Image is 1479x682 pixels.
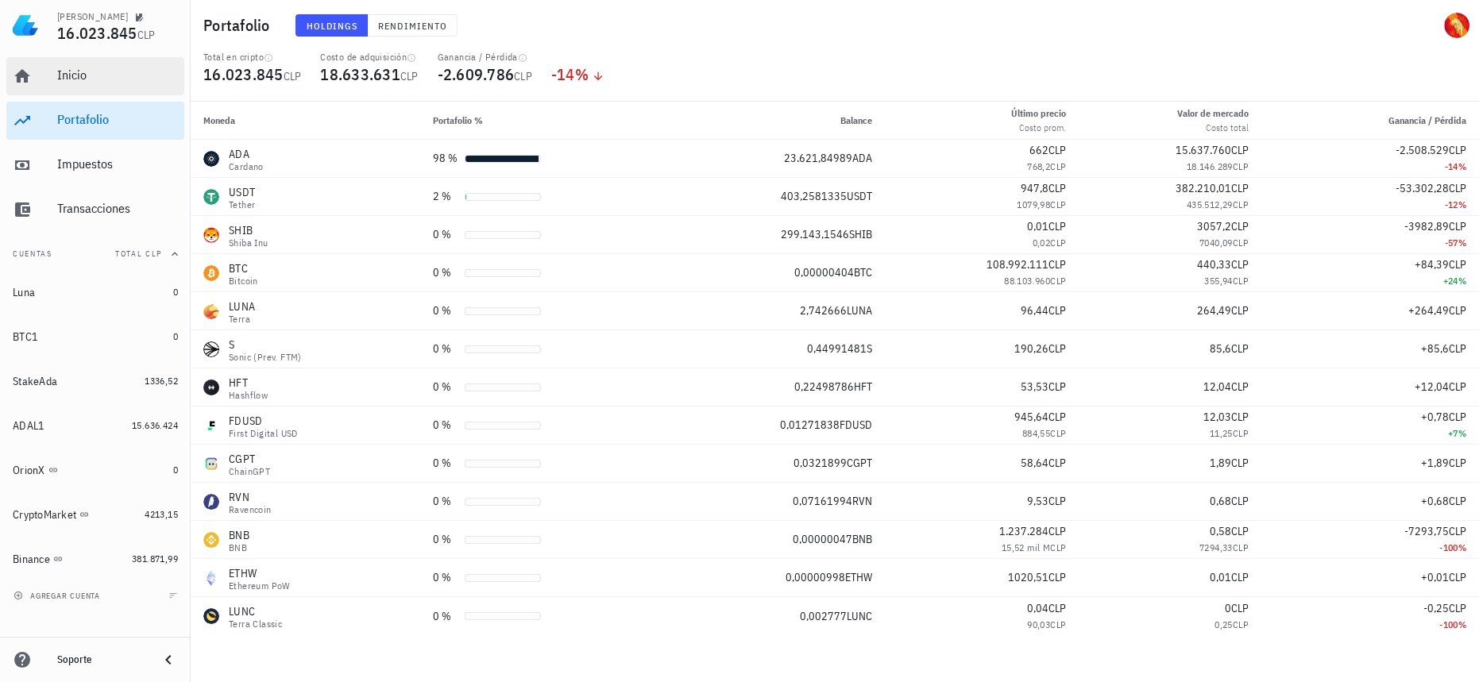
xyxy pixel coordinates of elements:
div: Tether [229,200,255,210]
span: 58,64 [1021,456,1048,470]
span: % [1458,541,1466,553]
span: 1,89 [1210,456,1231,470]
div: StakeAda [13,375,57,388]
span: +0,78 [1421,410,1449,424]
span: Rendimiento [377,20,447,32]
button: Holdings [295,14,369,37]
span: +0,01 [1421,570,1449,584]
span: 16.023.845 [57,22,137,44]
div: Ravencoin [229,505,272,514]
div: 2 % [433,188,458,205]
div: BNB [229,527,249,543]
div: BTC [229,260,258,276]
span: 0,00000404 [794,265,854,279]
span: % [1458,198,1466,210]
span: LUNC [847,609,872,623]
a: BTC1 0 [6,318,184,356]
div: +24 [1274,273,1466,289]
div: ETHW-icon [203,570,219,586]
div: Soporte [57,653,146,666]
a: Binance 381.871,99 [6,540,184,578]
span: 7040,09 [1199,237,1233,249]
span: 85,6 [1210,341,1231,356]
span: -7293,75 [1404,524,1449,538]
div: +7 [1274,426,1466,441]
span: CLP [284,69,302,83]
div: First Digital USD [229,429,298,438]
span: CLP [1233,275,1249,287]
span: 381.871,99 [132,553,178,564]
span: CLP [1449,456,1466,470]
div: LUNA-icon [203,303,219,319]
div: OrionX [13,464,45,477]
span: CLP [1231,380,1249,394]
div: ADA [229,146,264,162]
span: 4213,15 [145,508,178,520]
img: LedgiFi [13,13,38,38]
span: 7294,33 [1199,541,1233,553]
span: 90,03 [1027,618,1050,630]
span: S [867,341,872,356]
span: CLP [1231,257,1249,272]
span: % [1458,160,1466,172]
span: HFT [854,380,872,394]
span: 0,25 [1214,618,1233,630]
span: CLP [1048,380,1066,394]
span: CLP [1231,143,1249,157]
div: ChainGPT [229,467,270,476]
div: -14 [1274,159,1466,175]
div: Portafolio [57,112,178,127]
span: CLP [1048,181,1066,195]
span: CLP [1050,198,1066,210]
span: 2,742666 [800,303,847,318]
span: 264,49 [1197,303,1231,318]
div: Shiba Inu [229,238,268,248]
span: -2.609.786 [438,64,515,85]
span: 15.636.424 [132,419,178,431]
span: +85,6 [1421,341,1449,356]
span: 768,2 [1027,160,1050,172]
div: 0 % [433,341,458,357]
div: LUNA [229,299,255,314]
span: CLP [1048,341,1066,356]
span: % [1458,427,1466,439]
span: ETHW [845,570,872,584]
span: CLP [1449,524,1466,538]
div: Costo de adquisición [320,51,418,64]
span: SHIB [849,227,872,241]
span: Portafolio % [433,114,483,126]
a: CryptoMarket 4213,15 [6,495,184,534]
div: -14 [551,67,604,83]
div: -57 [1274,235,1466,251]
div: Binance [13,553,50,566]
span: 15,52 mil M [1002,541,1050,553]
a: Transacciones [6,191,184,229]
div: -12 [1274,197,1466,213]
span: CLP [1048,303,1066,318]
a: ADAL1 15.636.424 [6,407,184,445]
span: 403,2581335 [781,189,847,203]
div: FDUSD-icon [203,418,219,433]
span: % [1458,275,1466,287]
div: ETHW [229,565,291,581]
span: 355,94 [1204,275,1232,287]
div: 0 % [433,226,458,243]
span: RVN [852,494,872,508]
a: StakeAda 1336,52 [6,362,184,400]
div: RVN-icon [203,494,219,510]
span: CLP [1231,601,1249,615]
span: 0 [173,464,178,476]
h1: Portafolio [203,13,276,38]
div: -100 [1274,540,1466,556]
div: S-icon [203,341,219,357]
span: CLP [1449,410,1466,424]
span: 190,26 [1014,341,1048,356]
span: CLP [1048,570,1066,584]
span: CLP [1449,570,1466,584]
span: CLP [1231,181,1249,195]
span: 96,44 [1021,303,1048,318]
div: RVN [229,489,272,505]
div: Terra [229,314,255,324]
div: 0 % [433,608,458,625]
span: 0 [173,286,178,298]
